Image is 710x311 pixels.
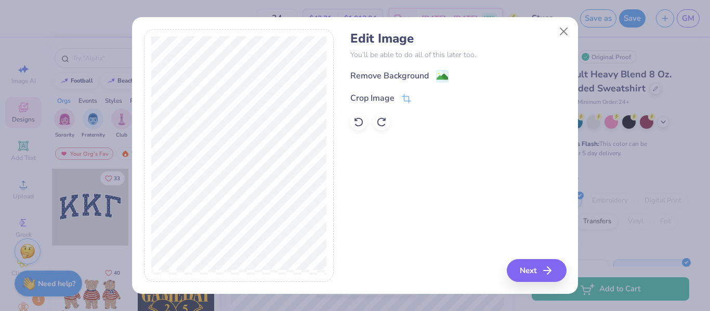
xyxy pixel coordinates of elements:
button: Close [554,22,574,42]
h4: Edit Image [350,31,566,46]
button: Next [507,259,567,282]
p: You’ll be able to do all of this later too. [350,49,566,60]
div: Crop Image [350,92,395,104]
div: Remove Background [350,70,429,82]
